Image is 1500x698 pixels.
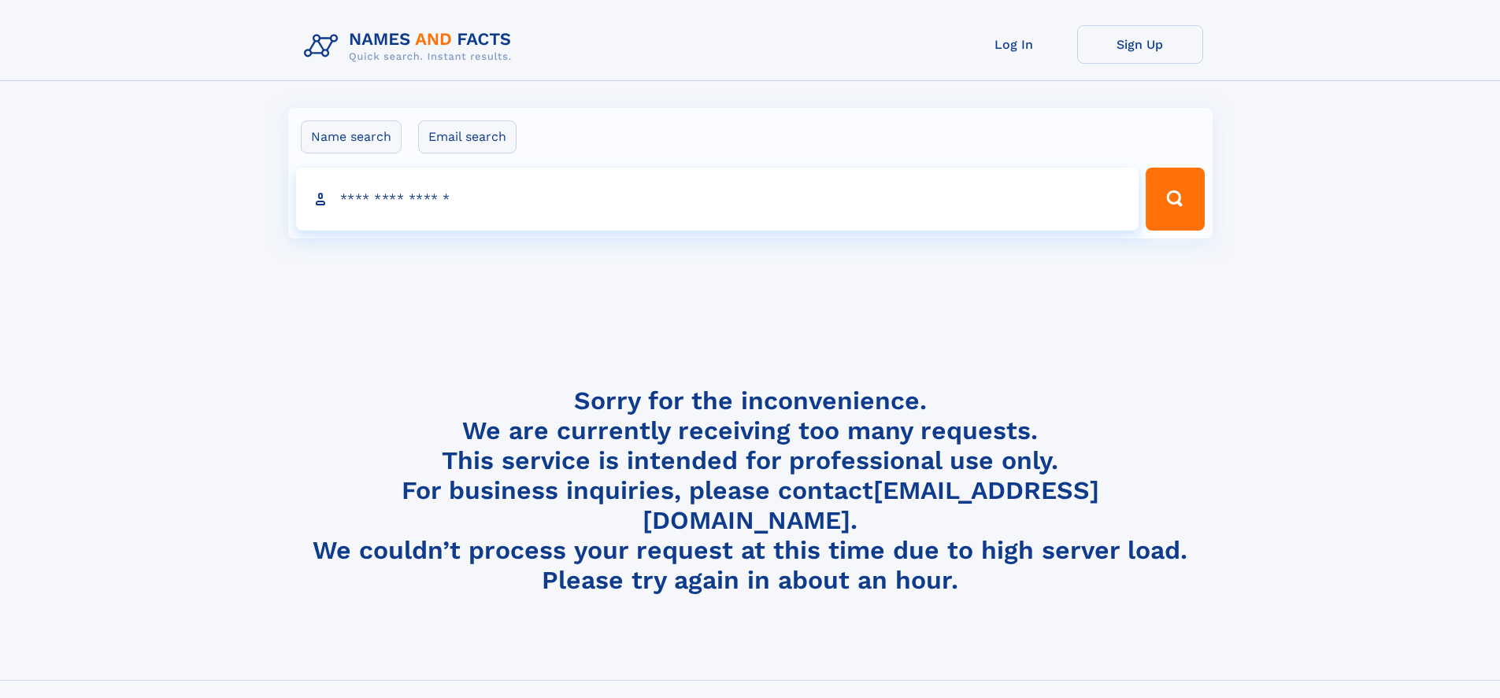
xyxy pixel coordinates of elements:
[298,386,1203,596] h4: Sorry for the inconvenience. We are currently receiving too many requests. This service is intend...
[951,25,1077,64] a: Log In
[296,168,1139,231] input: search input
[418,120,517,153] label: Email search
[1077,25,1203,64] a: Sign Up
[301,120,402,153] label: Name search
[1146,168,1204,231] button: Search Button
[298,25,524,68] img: Logo Names and Facts
[643,475,1099,535] a: [EMAIL_ADDRESS][DOMAIN_NAME]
